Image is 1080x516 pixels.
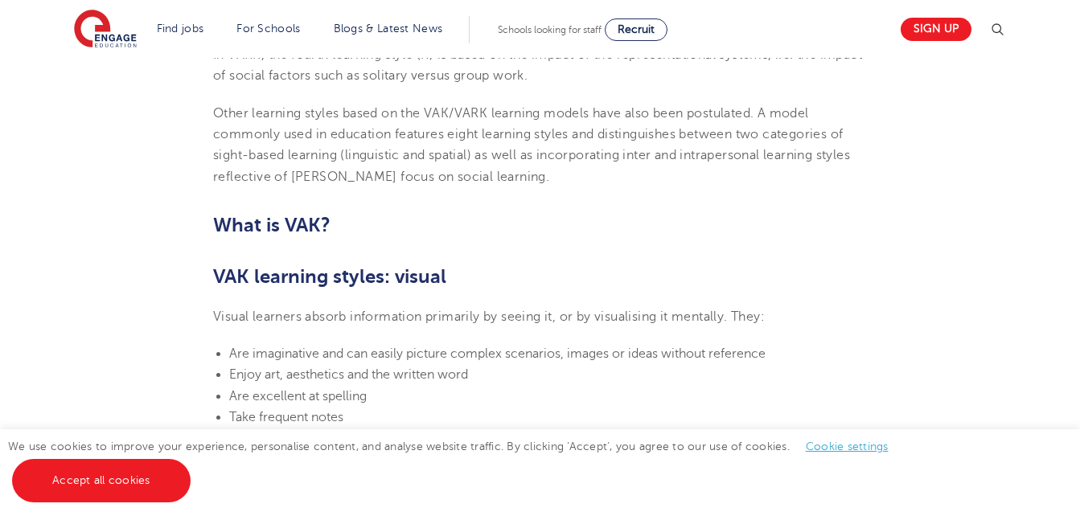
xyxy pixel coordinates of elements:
img: Engage Education [74,10,137,50]
a: Accept all cookies [12,459,191,502]
span: We use cookies to improve your experience, personalise content, and analyse website traffic. By c... [8,440,905,486]
span: Visual learners absorb information primarily by seeing it, or by visualising it mentally. They: [213,309,765,324]
span: Enjoy art, aesthetics and the written word [229,367,468,382]
a: Sign up [901,18,971,41]
span: Are excellent at spelling [229,389,367,403]
span: Take frequent notes [229,410,343,424]
span: Schools looking for staff [498,24,602,35]
b: VAK learning styles: visual [213,265,446,288]
a: Blogs & Latest News [334,23,443,35]
a: Cookie settings [806,440,889,453]
span: Are imaginative and can easily picture complex scenarios, images or ideas without reference [229,346,766,361]
a: For Schools [236,23,300,35]
a: Find jobs [157,23,204,35]
h2: What is VAK? [213,211,867,239]
span: Recruit [618,23,655,35]
a: Recruit [605,18,667,41]
span: Other learning styles based on the VAK/VARK learning models have also been postulated. A model co... [213,106,850,184]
